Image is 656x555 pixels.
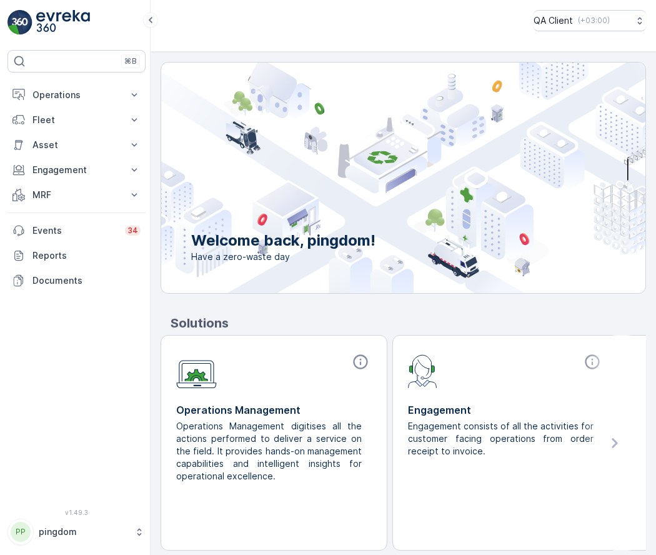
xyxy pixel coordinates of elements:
[7,157,146,182] button: Engagement
[32,189,121,201] p: MRF
[127,226,138,236] p: 34
[408,420,594,457] p: Engagement consists of all the activities for customer facing operations from order receipt to in...
[36,10,90,35] img: logo_light-DOdMpM7g.png
[7,268,146,293] a: Documents
[171,314,646,332] p: Solutions
[176,402,372,417] p: Operations Management
[176,353,217,389] img: module-icon
[105,62,645,293] img: city illustration
[7,107,146,132] button: Fleet
[534,10,646,31] button: QA Client(+03:00)
[32,274,141,287] p: Documents
[32,224,117,237] p: Events
[7,132,146,157] button: Asset
[7,10,32,35] img: logo
[7,243,146,268] a: Reports
[32,114,121,126] p: Fleet
[7,182,146,207] button: MRF
[191,231,375,251] p: Welcome back, pingdom!
[32,164,121,176] p: Engagement
[39,526,128,538] p: pingdom
[7,218,146,243] a: Events34
[124,56,137,66] p: ⌘B
[7,519,146,545] button: PPpingdom
[32,139,121,151] p: Asset
[11,522,31,542] div: PP
[191,251,375,263] span: Have a zero-waste day
[534,14,573,27] p: QA Client
[408,402,604,417] p: Engagement
[176,420,362,482] p: Operations Management digitises all the actions performed to deliver a service on the field. It p...
[578,16,610,26] p: ( +03:00 )
[32,89,121,101] p: Operations
[32,249,141,262] p: Reports
[408,353,437,388] img: module-icon
[7,509,146,516] span: v 1.49.3
[7,82,146,107] button: Operations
